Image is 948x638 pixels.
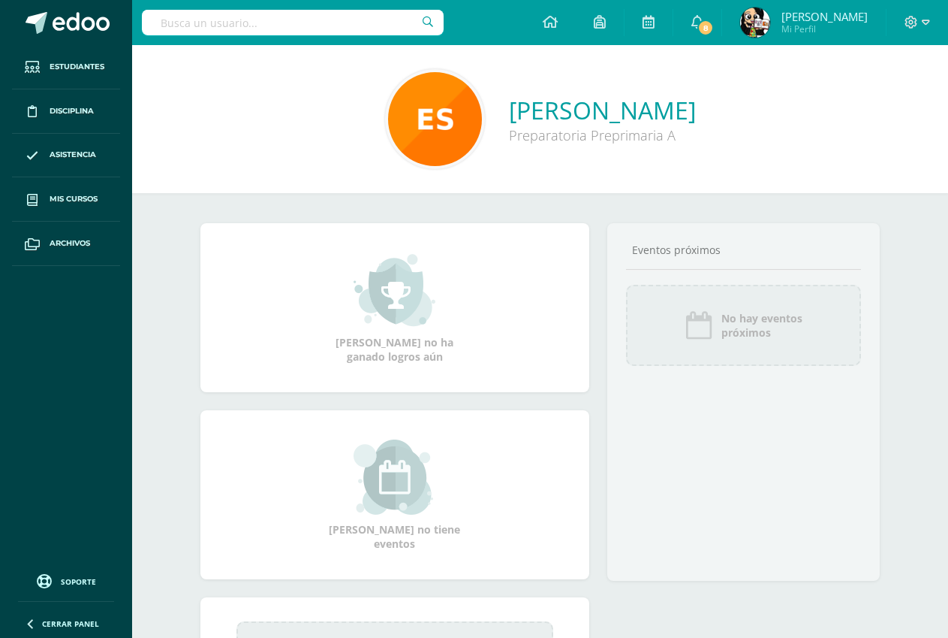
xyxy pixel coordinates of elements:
div: [PERSON_NAME] no tiene eventos [320,440,470,551]
span: No hay eventos próximos [721,311,802,340]
span: Mis cursos [50,193,98,205]
img: 7adbc3e9ecc9c269c3a6bc12d3993939.png [388,72,482,166]
span: Asistencia [50,149,96,161]
a: Archivos [12,222,120,266]
div: [PERSON_NAME] no ha ganado logros aún [320,252,470,364]
a: Mis cursos [12,177,120,222]
span: [PERSON_NAME] [781,9,868,24]
span: Cerrar panel [42,618,99,629]
div: Eventos próximos [626,243,861,257]
span: Mi Perfil [781,23,868,35]
input: Busca un usuario... [142,10,444,35]
a: [PERSON_NAME] [509,94,696,126]
a: Estudiantes [12,45,120,89]
a: Asistencia [12,134,120,178]
img: 0ced94c1d7fb922ce4cad4e58f5fccfd.png [740,8,770,38]
div: Preparatoria Preprimaria A [509,126,696,144]
span: Disciplina [50,105,94,117]
span: Estudiantes [50,61,104,73]
span: Soporte [61,576,96,587]
img: event_small.png [354,440,435,515]
img: achievement_small.png [354,252,435,328]
img: event_icon.png [684,310,714,340]
a: Soporte [18,570,114,591]
span: 8 [697,20,714,36]
span: Archivos [50,237,90,249]
a: Disciplina [12,89,120,134]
